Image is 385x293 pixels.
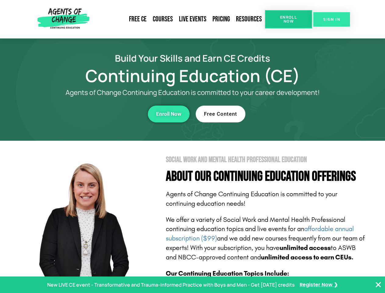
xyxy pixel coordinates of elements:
a: Resources [233,12,265,26]
span: Free Content [204,111,237,117]
span: SIGN IN [323,17,340,21]
span: Enroll Now [275,15,302,23]
nav: Menu [92,12,265,26]
a: Live Events [176,12,209,26]
button: Close Banner [375,281,382,288]
p: We offer a variety of Social Work and Mental Health Professional continuing education topics and ... [166,215,366,262]
h1: Continuing Education (CE) [19,69,366,83]
h4: About Our Continuing Education Offerings [166,170,366,183]
a: Register Now ❯ [300,280,338,289]
a: Courses [150,12,176,26]
span: Agents of Change Continuing Education is committed to your continuing education needs! [166,190,337,208]
p: Agents of Change Continuing Education is committed to your career development! [43,89,342,96]
b: unlimited access to earn CEUs. [261,253,354,261]
a: Pricing [209,12,233,26]
h2: Build Your Skills and Earn CE Credits [19,54,366,63]
a: SIGN IN [313,12,350,27]
b: Our Continuing Education Topics Include: [166,269,289,277]
b: unlimited access [280,244,331,252]
h2: Social Work and Mental Health Professional Education [166,156,366,164]
p: New LIVE CE event - Transformative and Trauma-informed Practice with Boys and Men - Get [DATE] cr... [47,280,295,289]
a: Free CE [126,12,150,26]
span: Enroll Now [156,111,181,117]
a: Free Content [196,106,245,122]
a: Enroll Now [265,10,312,28]
a: Enroll Now [148,106,190,122]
